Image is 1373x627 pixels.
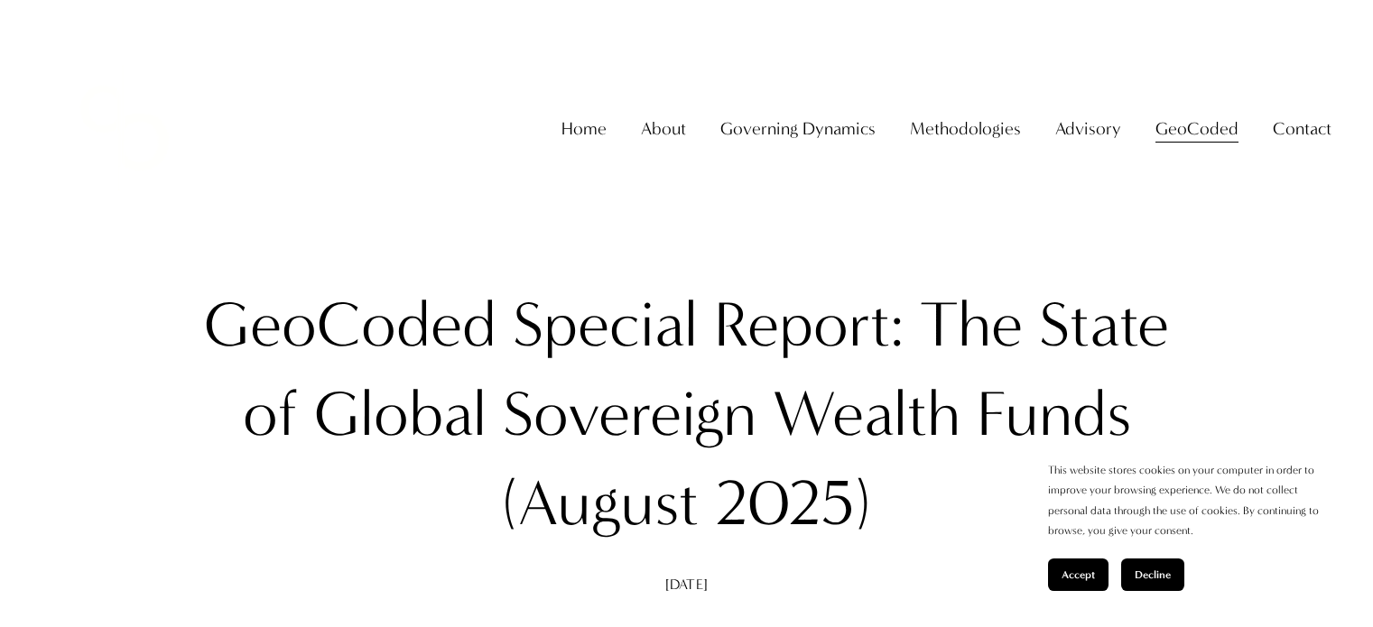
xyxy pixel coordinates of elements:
div: Funds [977,370,1131,459]
p: This website stores cookies on your computer in order to improve your browsing experience. We do ... [1048,460,1337,540]
div: Wealth [773,370,960,459]
img: Christopher Sanchez &amp; Co. [42,45,208,211]
a: folder dropdown [720,111,876,146]
div: Report: [714,281,904,370]
a: folder dropdown [910,111,1021,146]
div: State [1039,281,1169,370]
span: GeoCoded [1155,113,1238,144]
a: folder dropdown [641,111,686,146]
button: Decline [1121,558,1184,591]
div: Sovereign [503,370,756,459]
a: Home [561,111,607,146]
span: [DATE] [665,576,708,593]
button: Accept [1048,558,1109,591]
a: folder dropdown [1155,111,1238,146]
span: Advisory [1055,113,1121,144]
div: 2025) [715,459,871,549]
span: Accept [1062,568,1095,581]
div: of [243,370,298,459]
span: Governing Dynamics [720,113,876,144]
div: (August [502,459,699,549]
span: Methodologies [910,113,1021,144]
section: Cookie banner [1030,442,1355,609]
span: Contact [1273,113,1331,144]
span: Decline [1135,568,1171,581]
a: folder dropdown [1273,111,1331,146]
div: GeoCoded [204,281,496,370]
span: About [641,113,686,144]
div: The [920,281,1023,370]
a: folder dropdown [1055,111,1121,146]
div: Special [513,281,698,370]
div: Global [314,370,487,459]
